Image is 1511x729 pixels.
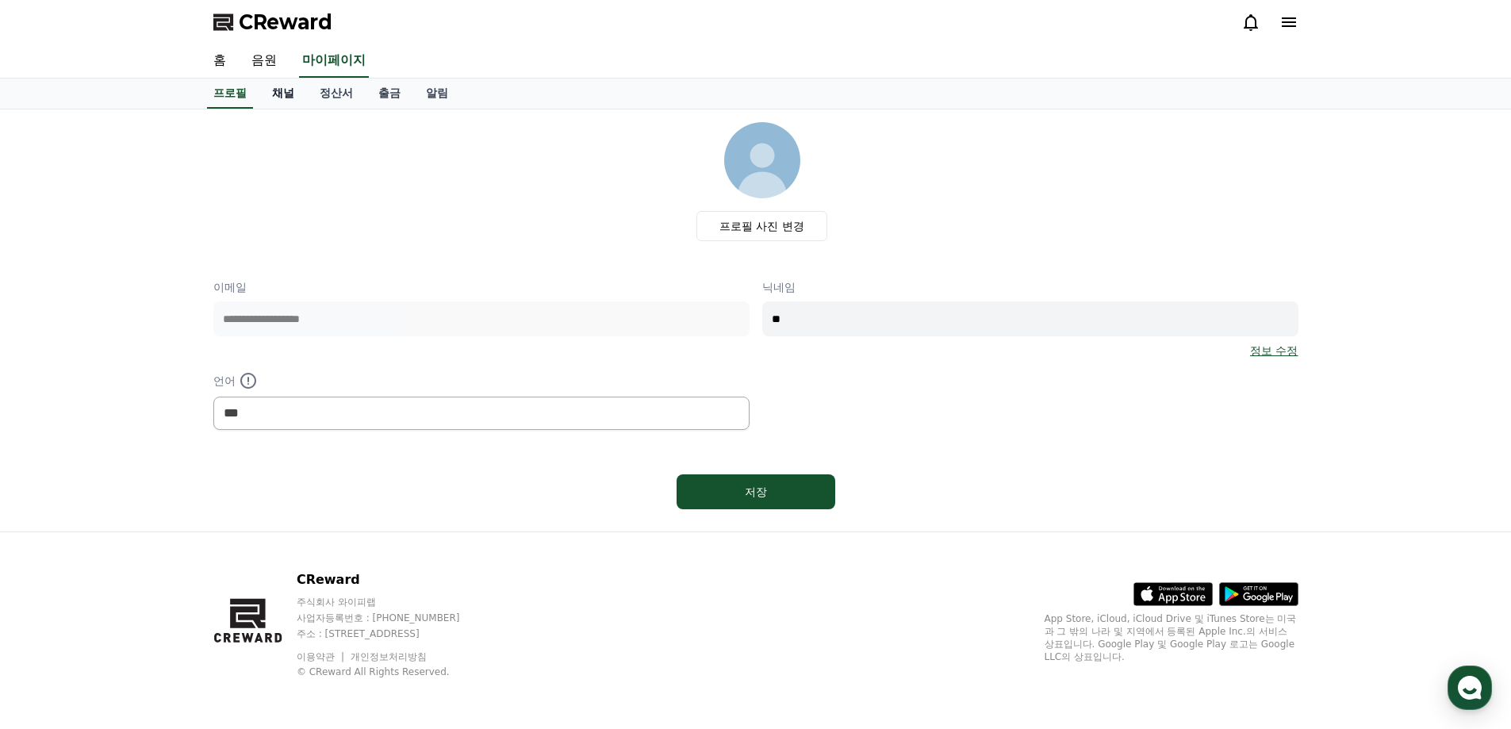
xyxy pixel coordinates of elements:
a: 마이페이지 [299,44,369,78]
span: 홈 [50,527,59,539]
a: 알림 [413,79,461,109]
p: App Store, iCloud, iCloud Drive 및 iTunes Store는 미국과 그 밖의 나라 및 지역에서 등록된 Apple Inc.의 서비스 상표입니다. Goo... [1045,612,1298,663]
a: 홈 [5,503,105,543]
a: 음원 [239,44,290,78]
a: 프로필 [207,79,253,109]
span: CReward [239,10,332,35]
span: 대화 [145,528,164,540]
p: 사업자등록번호 : [PHONE_NUMBER] [297,612,490,624]
a: 출금 [366,79,413,109]
p: 이메일 [213,279,750,295]
button: 저장 [677,474,835,509]
a: 정산서 [307,79,366,109]
p: 닉네임 [762,279,1298,295]
p: CReward [297,570,490,589]
a: 이용약관 [297,651,347,662]
div: 저장 [708,484,803,500]
a: 개인정보처리방침 [351,651,427,662]
a: 홈 [201,44,239,78]
p: 주소 : [STREET_ADDRESS] [297,627,490,640]
a: 채널 [259,79,307,109]
img: profile_image [724,122,800,198]
p: 언어 [213,371,750,390]
a: 설정 [205,503,305,543]
a: 대화 [105,503,205,543]
span: 설정 [245,527,264,539]
label: 프로필 사진 변경 [696,211,827,241]
a: 정보 수정 [1250,343,1298,359]
p: 주식회사 와이피랩 [297,596,490,608]
p: © CReward All Rights Reserved. [297,666,490,678]
a: CReward [213,10,332,35]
